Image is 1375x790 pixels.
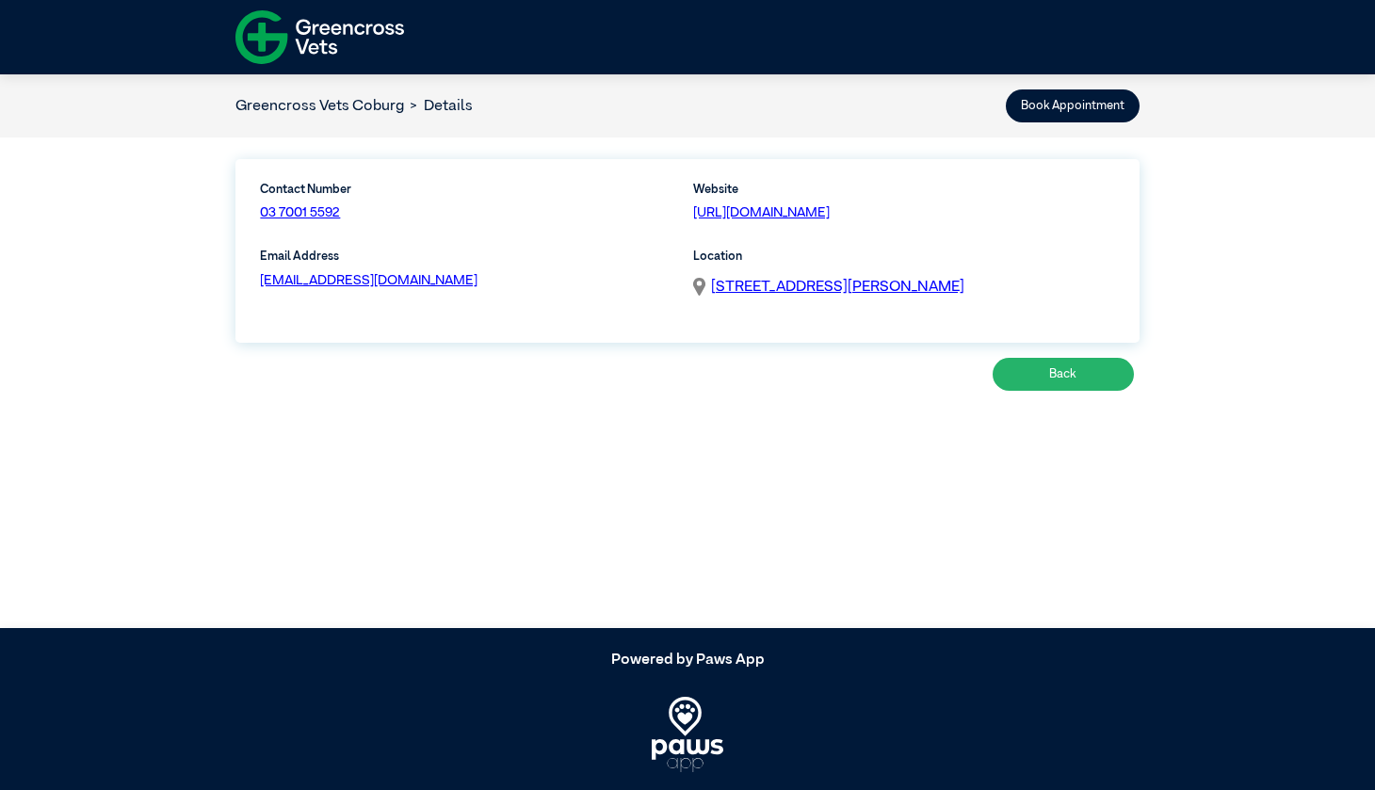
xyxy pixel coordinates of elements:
label: Contact Number [260,181,461,199]
button: Back [993,358,1134,391]
label: Website [693,181,1114,199]
button: Book Appointment [1006,89,1140,122]
li: Details [404,95,473,118]
a: Greencross Vets Coburg [235,99,404,114]
a: [EMAIL_ADDRESS][DOMAIN_NAME] [260,274,477,287]
a: [URL][DOMAIN_NAME] [693,206,830,219]
img: f-logo [235,5,404,70]
nav: breadcrumb [235,95,473,118]
span: [STREET_ADDRESS][PERSON_NAME] [711,280,964,295]
label: Email Address [260,248,681,266]
a: [STREET_ADDRESS][PERSON_NAME] [711,276,964,298]
h5: Powered by Paws App [235,652,1140,669]
img: PawsApp [652,697,724,772]
a: 03 7001 5592 [260,206,340,219]
label: Location [693,248,1114,266]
